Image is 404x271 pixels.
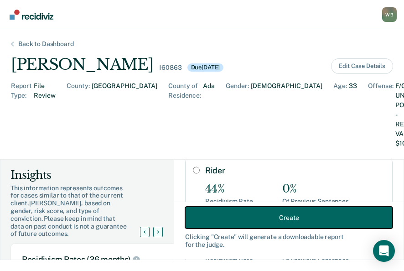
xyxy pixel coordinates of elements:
[10,168,151,182] div: Insights
[185,233,393,249] div: Clicking " Create " will generate a downloadable report for the judge.
[187,63,224,72] div: Due [DATE]
[282,198,349,205] div: Of Previous Sentences
[22,255,343,265] div: Recidivism Rates (36 months)
[349,81,357,148] div: 33
[168,81,201,148] div: County of Residence :
[382,7,397,22] div: W B
[382,7,397,22] button: Profile dropdown button
[205,166,385,176] label: Rider
[203,81,215,148] div: Ada
[368,81,394,148] div: Offense :
[11,55,153,74] div: [PERSON_NAME]
[373,240,395,262] div: Open Intercom Messenger
[282,182,349,196] div: 0%
[7,40,85,48] div: Back to Dashboard
[185,207,393,229] button: Create
[226,81,249,148] div: Gender :
[331,58,393,74] button: Edit Case Details
[251,81,322,148] div: [DEMOGRAPHIC_DATA]
[11,81,32,148] div: Report Type :
[205,182,253,196] div: 44%
[10,10,53,20] img: Recidiviz
[92,81,157,148] div: [GEOGRAPHIC_DATA]
[333,81,347,148] div: Age :
[159,64,181,72] div: 160863
[34,81,56,148] div: File Review
[10,184,151,238] div: This information represents outcomes for cases similar to that of the current client, [PERSON_NAM...
[205,198,253,205] div: Recidivism Rate
[67,81,90,148] div: County :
